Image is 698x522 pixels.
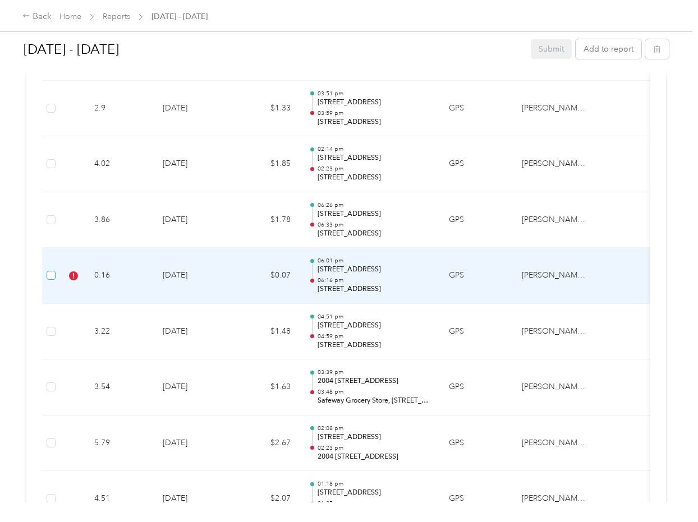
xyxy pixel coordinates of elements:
td: GPS [440,136,513,192]
td: 2.9 [85,81,154,137]
td: [DATE] [154,304,232,360]
p: [STREET_ADDRESS] [318,488,431,498]
p: 02:23 pm [318,444,431,452]
td: GPS [440,304,513,360]
td: 3.22 [85,304,154,360]
td: GPS [440,248,513,304]
td: GPS [440,415,513,472]
p: 06:16 pm [318,276,431,284]
p: 04:51 pm [318,313,431,321]
p: 02:23 pm [318,165,431,173]
td: 5.79 [85,415,154,472]
p: 03:51 pm [318,90,431,98]
td: Acosta Canada [513,415,597,472]
p: [STREET_ADDRESS] [318,284,431,294]
p: [STREET_ADDRESS] [318,340,431,350]
p: 06:01 pm [318,257,431,265]
span: [DATE] - [DATE] [151,11,208,22]
td: $1.48 [232,304,300,360]
td: GPS [440,359,513,415]
td: Acosta Canada [513,304,597,360]
p: 02:14 pm [318,145,431,153]
a: Home [59,12,81,21]
h1: Sep 1 - 30, 2025 [24,36,523,63]
p: 03:39 pm [318,368,431,376]
td: GPS [440,192,513,248]
p: [STREET_ADDRESS] [318,432,431,442]
p: 03:59 pm [318,109,431,117]
td: Acosta Canada [513,192,597,248]
td: 3.86 [85,192,154,248]
td: $1.78 [232,192,300,248]
p: [STREET_ADDRESS] [318,321,431,331]
p: 01:18 pm [318,480,431,488]
p: 03:48 pm [318,388,431,396]
td: [DATE] [154,81,232,137]
p: 02:08 pm [318,424,431,432]
td: Acosta Canada [513,81,597,137]
a: Reports [103,12,130,21]
td: [DATE] [154,136,232,192]
p: [STREET_ADDRESS] [318,265,431,275]
p: [STREET_ADDRESS] [318,153,431,163]
td: Acosta Canada [513,136,597,192]
td: $2.67 [232,415,300,472]
td: 4.02 [85,136,154,192]
p: 2004 [STREET_ADDRESS] [318,452,431,462]
td: $1.63 [232,359,300,415]
p: Safeway Grocery Store, [STREET_ADDRESS] [318,396,431,406]
iframe: Everlance-gr Chat Button Frame [635,459,698,522]
p: [STREET_ADDRESS] [318,209,431,219]
td: [DATE] [154,248,232,304]
button: Add to report [576,39,641,59]
p: [STREET_ADDRESS] [318,117,431,127]
p: 2004 [STREET_ADDRESS] [318,376,431,386]
p: [STREET_ADDRESS] [318,98,431,108]
p: [STREET_ADDRESS] [318,229,431,239]
td: [DATE] [154,359,232,415]
p: 04:59 pm [318,332,431,340]
td: 3.54 [85,359,154,415]
td: [DATE] [154,415,232,472]
p: 06:26 pm [318,201,431,209]
td: GPS [440,81,513,137]
td: [DATE] [154,192,232,248]
div: Back [22,10,52,24]
p: 01:27 pm [318,500,431,507]
td: $1.33 [232,81,300,137]
td: $0.07 [232,248,300,304]
td: 0.16 [85,248,154,304]
td: Acosta Canada [513,359,597,415]
td: Acosta Canada [513,248,597,304]
td: $1.85 [232,136,300,192]
p: 06:33 pm [318,221,431,229]
p: [STREET_ADDRESS] [318,173,431,183]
